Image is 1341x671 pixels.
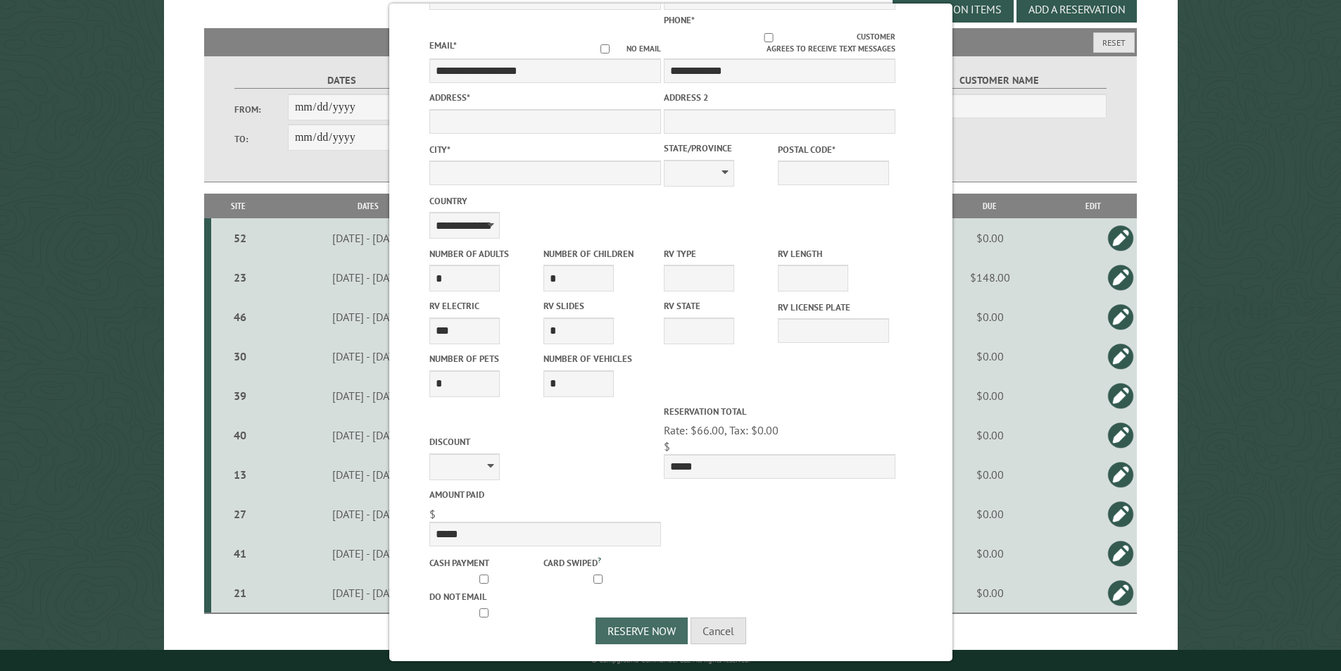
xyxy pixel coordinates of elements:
[778,247,889,261] label: RV Length
[664,142,775,155] label: State/Province
[664,405,895,418] label: Reservation Total
[268,586,468,600] div: [DATE] - [DATE]
[778,301,889,314] label: RV License Plate
[217,586,264,600] div: 21
[268,310,468,324] div: [DATE] - [DATE]
[266,194,470,218] th: Dates
[664,14,695,26] label: Phone
[217,507,264,521] div: 27
[217,389,264,403] div: 39
[429,590,541,603] label: Do not email
[268,468,468,482] div: [DATE] - [DATE]
[930,337,1050,376] td: $0.00
[664,423,779,437] span: Rate: $66.00, Tax: $0.00
[584,43,661,55] label: No email
[211,194,266,218] th: Site
[268,349,468,363] div: [DATE] - [DATE]
[268,389,468,403] div: [DATE] - [DATE]
[930,194,1050,218] th: Due
[268,270,468,284] div: [DATE] - [DATE]
[429,247,541,261] label: Number of Adults
[429,39,457,51] label: Email
[429,435,661,449] label: Discount
[429,352,541,365] label: Number of Pets
[543,352,655,365] label: Number of Vehicles
[664,299,775,313] label: RV State
[778,143,889,156] label: Postal Code
[234,73,449,89] label: Dates
[234,132,288,146] label: To:
[543,247,655,261] label: Number of Children
[268,546,468,560] div: [DATE] - [DATE]
[930,218,1050,258] td: $0.00
[664,439,670,453] span: $
[217,428,264,442] div: 40
[892,73,1107,89] label: Customer Name
[664,31,895,55] label: Customer agrees to receive text messages
[680,33,857,42] input: Customer agrees to receive text messages
[268,231,468,245] div: [DATE] - [DATE]
[930,534,1050,573] td: $0.00
[217,349,264,363] div: 30
[217,310,264,324] div: 46
[930,297,1050,337] td: $0.00
[429,299,541,313] label: RV Electric
[429,91,661,104] label: Address
[429,556,541,570] label: Cash payment
[598,555,601,565] a: ?
[930,455,1050,494] td: $0.00
[930,415,1050,455] td: $0.00
[664,247,775,261] label: RV Type
[204,28,1138,55] h2: Filters
[691,617,746,644] button: Cancel
[664,91,895,104] label: Address 2
[217,468,264,482] div: 13
[584,44,627,54] input: No email
[429,143,661,156] label: City
[268,428,468,442] div: [DATE] - [DATE]
[596,617,688,644] button: Reserve Now
[930,494,1050,534] td: $0.00
[429,507,436,521] span: $
[268,507,468,521] div: [DATE] - [DATE]
[591,656,750,665] small: © Campground Commander LLC. All rights reserved.
[1050,194,1137,218] th: Edit
[930,376,1050,415] td: $0.00
[543,554,655,570] label: Card swiped
[217,231,264,245] div: 52
[429,488,661,501] label: Amount paid
[234,103,288,116] label: From:
[429,194,661,208] label: Country
[217,270,264,284] div: 23
[543,299,655,313] label: RV Slides
[217,546,264,560] div: 41
[1093,32,1135,53] button: Reset
[930,573,1050,613] td: $0.00
[930,258,1050,297] td: $148.00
